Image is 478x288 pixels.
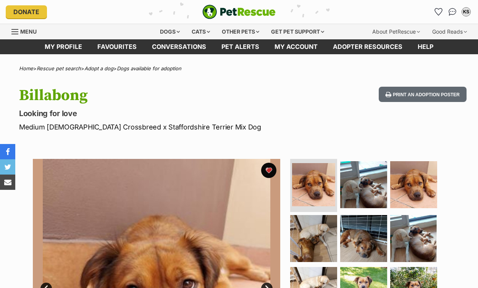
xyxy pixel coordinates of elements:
img: Photo of Billabong [340,215,387,262]
img: Photo of Billabong [292,163,335,206]
button: favourite [261,163,276,178]
a: PetRescue [202,5,276,19]
a: Rescue pet search [37,65,81,71]
img: logo-e224e6f780fb5917bec1dbf3a21bbac754714ae5b6737aabdf751b685950b380.svg [202,5,276,19]
a: Adopt a dog [84,65,113,71]
div: Cats [186,24,215,39]
a: Help [410,39,441,54]
button: Print an adoption poster [379,87,467,102]
div: Dogs [155,24,185,39]
h1: Billabong [19,87,292,104]
a: Home [19,65,33,71]
a: Dogs available for adoption [117,65,181,71]
a: My account [267,39,325,54]
div: Get pet support [266,24,329,39]
a: Donate [6,5,47,18]
img: Photo of Billabong [340,161,387,208]
div: KS [462,8,470,16]
span: Menu [20,28,37,35]
img: chat-41dd97257d64d25036548639549fe6c8038ab92f7586957e7f3b1b290dea8141.svg [449,8,457,16]
a: Adopter resources [325,39,410,54]
div: Other pets [216,24,265,39]
img: Photo of Billabong [390,215,437,262]
p: Looking for love [19,108,292,119]
p: Medium [DEMOGRAPHIC_DATA] Crossbreed x Staffordshire Terrier Mix Dog [19,122,292,132]
a: Favourites [90,39,144,54]
ul: Account quick links [433,6,472,18]
a: Menu [11,24,42,38]
a: Favourites [433,6,445,18]
img: Photo of Billabong [290,215,337,262]
a: Conversations [446,6,459,18]
button: My account [460,6,472,18]
div: Good Reads [427,24,472,39]
a: Pet alerts [214,39,267,54]
a: My profile [37,39,90,54]
a: conversations [144,39,214,54]
img: Photo of Billabong [390,161,437,208]
div: About PetRescue [367,24,425,39]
